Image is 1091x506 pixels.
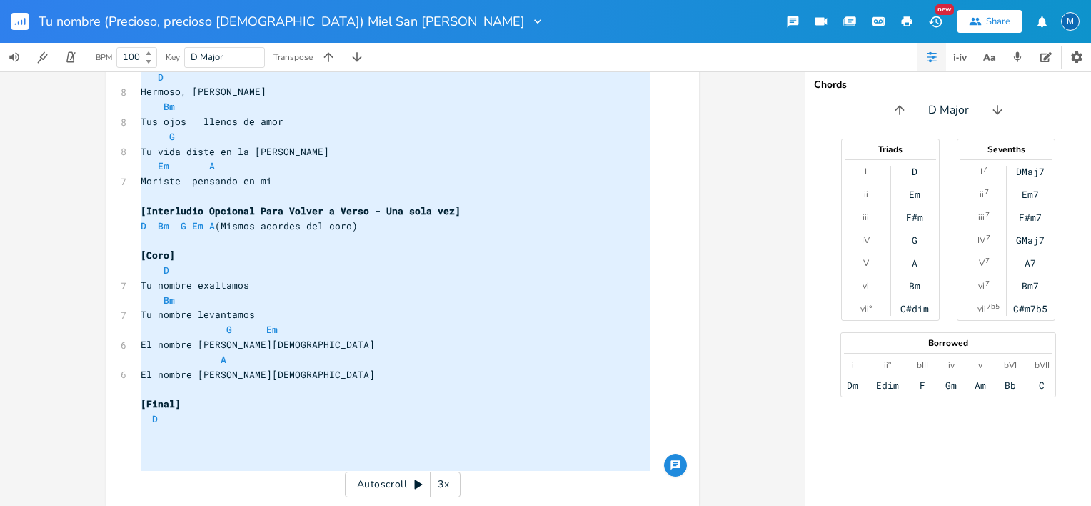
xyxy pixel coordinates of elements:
span: A [209,159,215,172]
div: G [912,234,917,246]
div: ii [980,189,984,200]
div: Sevenths [957,145,1055,154]
div: v [978,359,982,371]
div: ii° [884,359,891,371]
span: Hermoso, [PERSON_NAME] [141,85,266,98]
span: [Final] [141,397,181,410]
div: bVII [1035,359,1050,371]
div: Autoscroll [345,472,461,497]
span: A [221,353,226,366]
span: Tu vida diste en la [PERSON_NAME] [141,145,329,158]
sup: 7b5 [987,301,1000,312]
span: [Coro] [141,249,175,262]
div: D [912,166,917,177]
span: El nombre [PERSON_NAME][DEMOGRAPHIC_DATA] [141,338,375,351]
button: Share [957,10,1022,33]
div: Transpose [273,53,313,61]
div: bIII [917,359,928,371]
span: Em [158,159,169,172]
span: D [158,71,164,84]
button: M [1061,5,1080,38]
button: New [921,9,950,34]
div: vii [977,303,986,314]
div: I [980,166,982,177]
span: (Mismos acordes del coro) [141,219,358,232]
span: Bm [164,100,175,113]
span: Moriste pensando en mi [141,174,272,187]
div: vii° [860,303,872,314]
div: Borrowed [841,339,1055,347]
div: Bb [1005,379,1016,391]
span: D [141,219,146,232]
div: vi [978,280,985,292]
div: iv [948,359,955,371]
div: I [865,166,867,177]
span: Tu nombre exaltamos [141,279,249,292]
div: C#m7b5 [1013,303,1047,314]
sup: 7 [985,187,989,198]
div: V [863,257,869,269]
span: G [169,130,175,143]
div: Am [975,379,986,391]
div: Key [166,53,180,61]
div: BPM [96,54,112,61]
div: A7 [1025,257,1036,269]
span: D Major [191,51,223,64]
span: Bm [164,294,175,307]
div: Ministerio de Adoracion Aguadilla [1061,12,1080,31]
div: vi [863,280,869,292]
div: C [1039,379,1045,391]
div: V [979,257,985,269]
div: C#dim [900,303,929,314]
div: Chords [814,80,1082,90]
div: Gm [945,379,957,391]
div: DMaj7 [1016,166,1045,177]
span: D Major [928,102,969,119]
div: Em [909,189,920,200]
span: D [152,412,158,425]
span: Tus ojos llenos de amor [141,115,283,128]
div: F#m [906,212,923,223]
div: Dm [847,379,858,391]
span: D [164,264,169,277]
div: IV [862,234,870,246]
span: Em [192,219,203,232]
div: Bm [909,280,920,292]
span: Bm [158,219,169,232]
div: GMaj7 [1016,234,1045,246]
div: iii [978,212,985,223]
sup: 7 [985,278,990,289]
div: ii [864,189,868,200]
span: G [226,323,232,336]
sup: 7 [986,232,990,244]
span: Em [266,323,278,336]
sup: 7 [983,164,987,175]
sup: 7 [985,255,990,267]
div: F [920,379,925,391]
span: G [181,219,186,232]
span: [Interludio Opcional Para Volver a Verso - Una sola vez] [141,204,461,217]
span: A [209,219,215,232]
div: Edim [876,379,899,391]
div: iii [863,212,869,223]
div: IV [977,234,985,246]
sup: 7 [985,209,990,221]
div: Share [986,15,1010,28]
div: New [935,4,954,15]
div: Bm7 [1022,280,1039,292]
div: bVI [1004,359,1017,371]
div: i [852,359,854,371]
span: Tu nombre (Precioso, precioso [DEMOGRAPHIC_DATA]) Miel San [PERSON_NAME] [39,15,525,28]
div: Triads [842,145,939,154]
div: F#m7 [1019,212,1042,223]
div: Em7 [1022,189,1039,200]
div: A [912,257,917,269]
span: Tu nombre levantamos [141,308,255,321]
span: El nombre [PERSON_NAME][DEMOGRAPHIC_DATA] [141,368,375,381]
div: 3x [431,472,456,497]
